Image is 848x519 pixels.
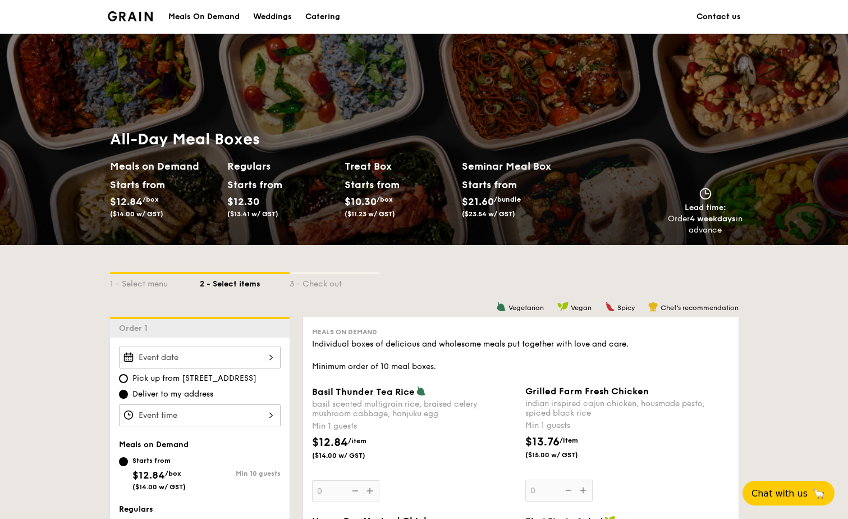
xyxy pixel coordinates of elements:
span: $12.84 [110,195,143,208]
input: Starts from$12.84/box($14.00 w/ GST)Min 10 guests [119,457,128,466]
span: ($11.23 w/ GST) [345,210,395,218]
span: /bundle [494,195,521,203]
span: $12.30 [227,195,259,208]
img: icon-clock.2db775ea.svg [697,188,714,200]
h2: Seminar Meal Box [462,158,579,174]
span: $13.76 [525,435,560,449]
div: Min 1 guests [525,420,730,431]
div: 1 - Select menu [110,274,200,290]
span: Meals on Demand [312,328,377,336]
input: Deliver to my address [119,390,128,399]
span: ($14.00 w/ GST) [312,451,388,460]
div: 3 - Check out [290,274,379,290]
span: Vegetarian [508,304,544,312]
span: /item [560,436,578,444]
span: /box [165,470,181,477]
span: ($14.00 w/ GST) [110,210,163,218]
img: icon-chef-hat.a58ddaea.svg [648,302,658,312]
span: Pick up from [STREET_ADDRESS] [132,373,256,384]
span: ($14.00 w/ GST) [132,483,186,491]
img: icon-vegan.f8ff3823.svg [557,302,569,312]
span: /box [143,195,159,203]
div: Min 10 guests [200,470,281,477]
input: Event date [119,347,281,368]
a: Logotype [108,11,153,21]
span: ($15.00 w/ GST) [525,450,602,459]
span: Vegan [571,304,592,312]
div: Starts from [110,176,160,193]
img: icon-vegetarian.fe4039eb.svg [496,302,506,312]
span: 🦙 [812,487,826,500]
div: basil scented multigrain rice, braised celery mushroom cabbage, hanjuku egg [312,399,516,418]
strong: 4 weekdays [690,214,736,224]
div: Starts from [345,176,395,193]
div: 2 - Select items [200,274,290,290]
img: icon-vegetarian.fe4039eb.svg [416,386,426,396]
span: Order 1 [119,324,152,333]
h2: Treat Box [345,158,453,174]
span: Meals on Demand [119,440,189,449]
img: icon-spicy.37a8142b.svg [605,302,615,312]
span: Chat with us [751,488,808,499]
div: Starts from [132,456,186,465]
div: indian inspired cajun chicken, housmade pesto, spiced black rice [525,399,730,418]
span: Basil Thunder Tea Rice [312,386,415,397]
div: Individual boxes of delicious and wholesome meals put together with love and care. Minimum order ... [312,339,730,372]
span: Spicy [617,304,635,312]
h1: All-Day Meal Boxes [110,129,579,149]
img: Grain [108,11,153,21]
span: Chef's recommendation [661,304,739,312]
span: Lead time: [685,203,726,212]
input: Pick up from [STREET_ADDRESS] [119,374,128,383]
button: Chat with us🦙 [742,481,835,506]
span: Deliver to my address [132,389,213,400]
span: Regulars [119,504,153,514]
span: $12.84 [132,469,165,481]
span: /item [348,437,366,445]
span: $10.30 [345,195,377,208]
div: Min 1 guests [312,421,516,432]
span: Grilled Farm Fresh Chicken [525,386,649,397]
span: $21.60 [462,195,494,208]
div: Order in advance [668,213,743,236]
h2: Meals on Demand [110,158,218,174]
div: Starts from [227,176,277,193]
span: ($13.41 w/ GST) [227,210,278,218]
span: /box [377,195,393,203]
span: $12.84 [312,436,348,449]
span: ($23.54 w/ GST) [462,210,515,218]
h2: Regulars [227,158,336,174]
div: Starts from [462,176,516,193]
input: Event time [119,404,281,426]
